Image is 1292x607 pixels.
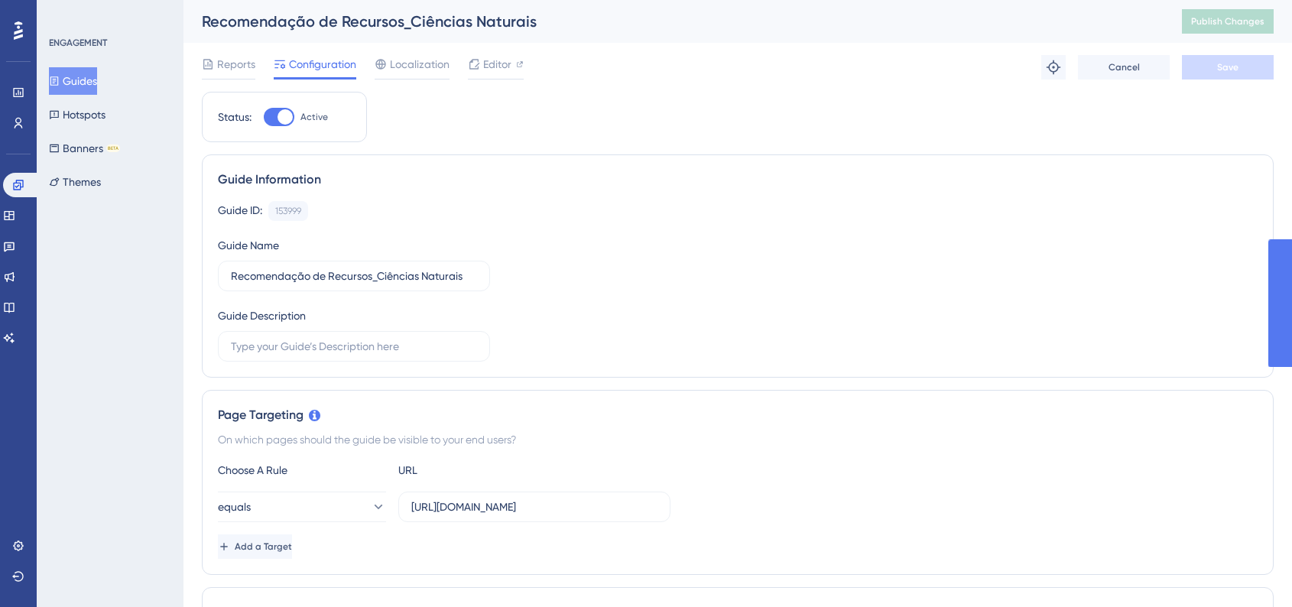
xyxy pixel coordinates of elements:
[275,205,301,217] div: 153999
[49,101,106,128] button: Hotspots
[300,111,328,123] span: Active
[1078,55,1170,80] button: Cancel
[49,168,101,196] button: Themes
[235,540,292,553] span: Add a Target
[411,498,657,515] input: yourwebsite.com/path
[202,11,1144,32] div: Recomendação de Recursos_Ciências Naturais
[231,268,477,284] input: Type your Guide’s Name here
[1182,55,1274,80] button: Save
[1182,9,1274,34] button: Publish Changes
[49,37,107,49] div: ENGAGEMENT
[218,430,1258,449] div: On which pages should the guide be visible to your end users?
[106,144,120,152] div: BETA
[390,55,450,73] span: Localization
[289,55,356,73] span: Configuration
[483,55,511,73] span: Editor
[1191,15,1264,28] span: Publish Changes
[218,201,262,221] div: Guide ID:
[1109,61,1140,73] span: Cancel
[218,170,1258,189] div: Guide Information
[49,67,97,95] button: Guides
[218,307,306,325] div: Guide Description
[398,461,566,479] div: URL
[1217,61,1238,73] span: Save
[218,108,252,126] div: Status:
[218,406,1258,424] div: Page Targeting
[218,492,386,522] button: equals
[218,236,279,255] div: Guide Name
[1228,547,1274,592] iframe: UserGuiding AI Assistant Launcher
[231,338,477,355] input: Type your Guide’s Description here
[218,461,386,479] div: Choose A Rule
[217,55,255,73] span: Reports
[49,135,120,162] button: BannersBETA
[218,534,292,559] button: Add a Target
[218,498,251,516] span: equals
